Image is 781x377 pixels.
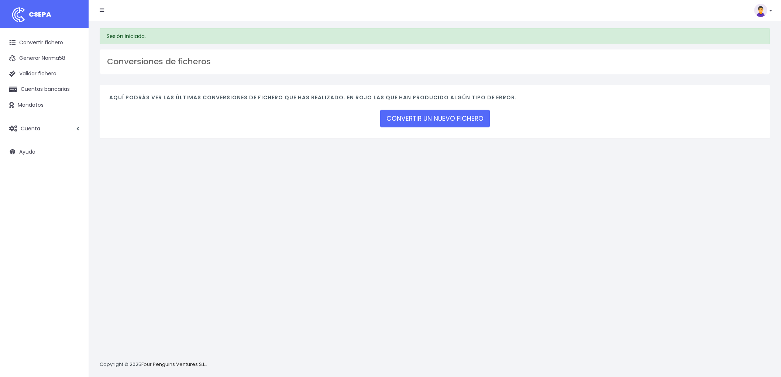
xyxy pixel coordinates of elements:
a: Four Penguins Ventures S.L. [141,361,206,368]
span: Cuenta [21,124,40,132]
a: Convertir fichero [4,35,85,51]
h4: Aquí podrás ver las últimas conversiones de fichero que has realizado. En rojo las que han produc... [109,95,760,104]
div: Sesión iniciada. [100,28,770,44]
span: Ayuda [19,148,35,155]
a: Validar fichero [4,66,85,82]
a: Cuentas bancarias [4,82,85,97]
p: Copyright © 2025 . [100,361,207,369]
img: profile [754,4,767,17]
a: Mandatos [4,97,85,113]
a: CONVERTIR UN NUEVO FICHERO [380,110,490,127]
img: logo [9,6,28,24]
a: Cuenta [4,121,85,136]
a: Generar Norma58 [4,51,85,66]
span: CSEPA [29,10,51,19]
a: Ayuda [4,144,85,160]
h3: Conversiones de ficheros [107,57,763,66]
